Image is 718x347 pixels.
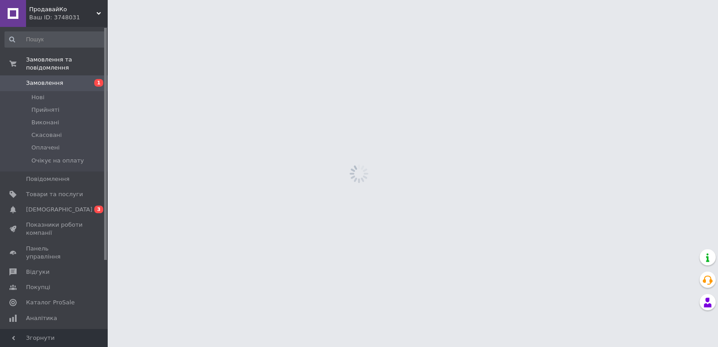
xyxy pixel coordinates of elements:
[26,299,74,307] span: Каталог ProSale
[31,157,84,165] span: Очікує на оплату
[26,314,57,322] span: Аналітика
[26,245,83,261] span: Панель управління
[26,268,49,276] span: Відгуки
[31,144,60,152] span: Оплачені
[94,79,103,87] span: 1
[26,190,83,198] span: Товари та послуги
[31,93,44,101] span: Нові
[26,79,63,87] span: Замовлення
[31,131,62,139] span: Скасовані
[4,31,106,48] input: Пошук
[26,283,50,291] span: Покупці
[31,119,59,127] span: Виконані
[29,5,96,13] span: ПродавайКо
[26,175,70,183] span: Повідомлення
[94,206,103,213] span: 3
[31,106,59,114] span: Прийняті
[26,206,92,214] span: [DEMOGRAPHIC_DATA]
[26,221,83,237] span: Показники роботи компанії
[26,56,108,72] span: Замовлення та повідомлення
[29,13,108,22] div: Ваш ID: 3748031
